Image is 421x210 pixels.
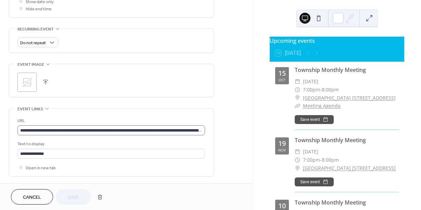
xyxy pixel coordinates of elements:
[322,86,339,94] span: 8:00pm
[295,136,399,144] div: Township Monthly Meeting
[303,148,318,156] span: [DATE]
[303,86,320,94] span: 7:00pm
[303,94,396,102] a: [GEOGRAPHIC_DATA] [STREET_ADDRESS]
[17,61,44,68] span: Event image
[303,77,318,86] span: [DATE]
[295,77,300,86] div: ​
[320,86,322,94] span: -
[26,164,56,172] span: Open in new tab
[278,148,286,152] div: Nov
[11,189,53,205] button: Cancel
[295,94,300,102] div: ​
[295,86,300,94] div: ​
[17,26,54,33] span: Recurring event
[295,177,334,186] button: Save event
[17,73,37,92] div: ;
[17,106,43,113] span: Event links
[279,78,285,82] div: Oct
[303,102,341,109] a: Meeting Agenda
[278,70,286,77] div: 15
[303,164,396,172] a: [GEOGRAPHIC_DATA] [STREET_ADDRESS]
[295,164,300,172] div: ​
[270,37,404,45] div: Upcoming events
[20,39,46,47] span: Do not repeat
[295,115,334,124] button: Save event
[295,66,366,74] a: Township Monthly Meeting
[278,140,286,147] div: 19
[295,148,300,156] div: ​
[26,5,52,13] span: Hide end time
[320,156,322,164] span: -
[17,140,204,148] div: Text to display
[23,194,41,201] span: Cancel
[278,202,286,209] div: 10
[17,117,204,124] div: URL
[295,102,300,110] div: ​
[303,156,320,164] span: 7:00pm
[322,156,339,164] span: 8:00pm
[295,156,300,164] div: ​
[295,198,399,207] div: Township Monthly Meeting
